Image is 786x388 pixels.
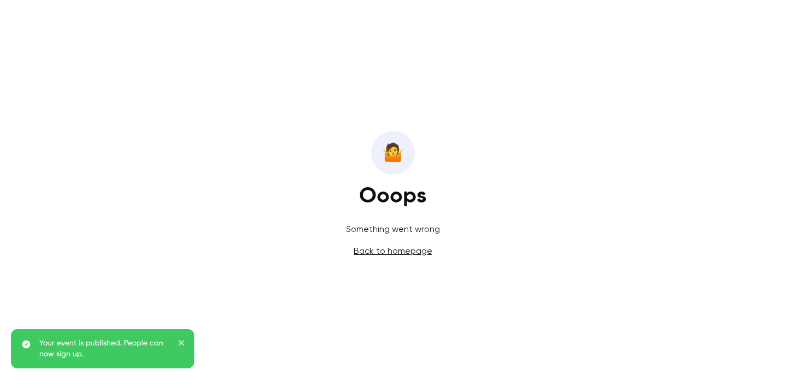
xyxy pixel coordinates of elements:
[382,140,404,166] span: 🤷️
[359,183,427,210] h1: Ooops
[39,338,170,360] p: Your event is published. People can now sign up.
[354,246,432,256] a: Back to homepage
[178,338,186,351] button: close
[346,223,440,236] p: Something went wrong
